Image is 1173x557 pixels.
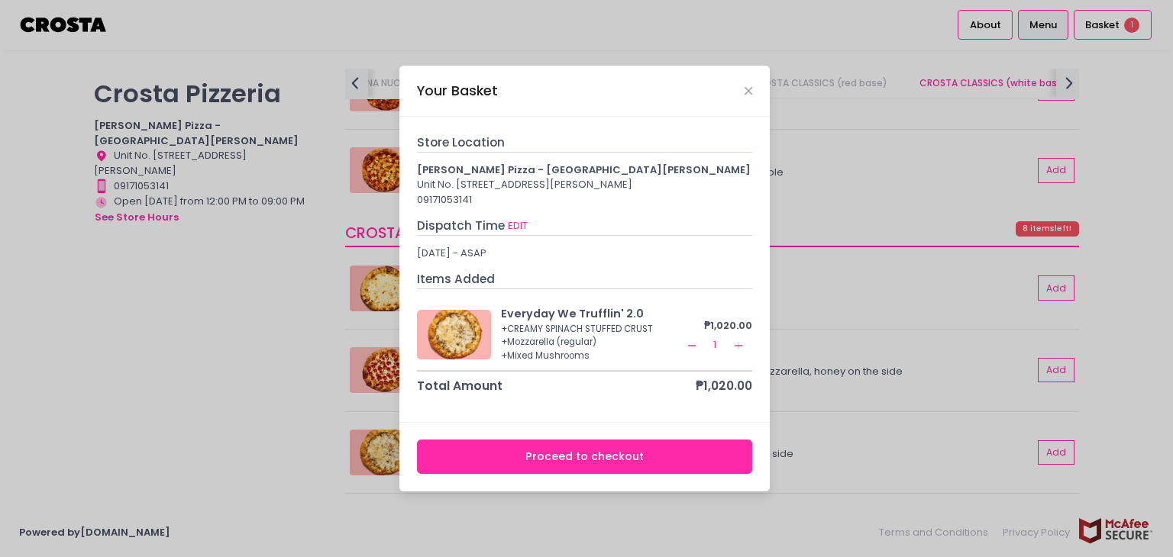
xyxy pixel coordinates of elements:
[745,87,752,95] button: Close
[417,246,753,261] div: [DATE] - ASAP
[417,81,498,101] div: Your Basket
[417,270,753,288] div: Items Added
[417,134,753,152] div: Store Location
[417,177,753,192] div: Unit No. [STREET_ADDRESS][PERSON_NAME]
[507,217,528,234] button: EDIT
[501,349,683,363] div: + Mixed Mushrooms
[501,306,683,322] div: Everyday We Trufflin' 2.0
[417,192,753,208] div: 09171053141
[501,323,683,336] div: + CREAMY SPINACH STUFFED CRUST
[417,439,753,474] button: Proceed to checkout
[683,318,753,333] div: ₱1,020.00
[417,163,751,177] b: [PERSON_NAME] Pizza - [GEOGRAPHIC_DATA][PERSON_NAME]
[501,336,683,349] div: + Mozzarella (regular)
[696,377,752,394] div: ₱1,020.00
[417,377,502,394] div: Total Amount
[417,217,505,233] span: Dispatch Time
